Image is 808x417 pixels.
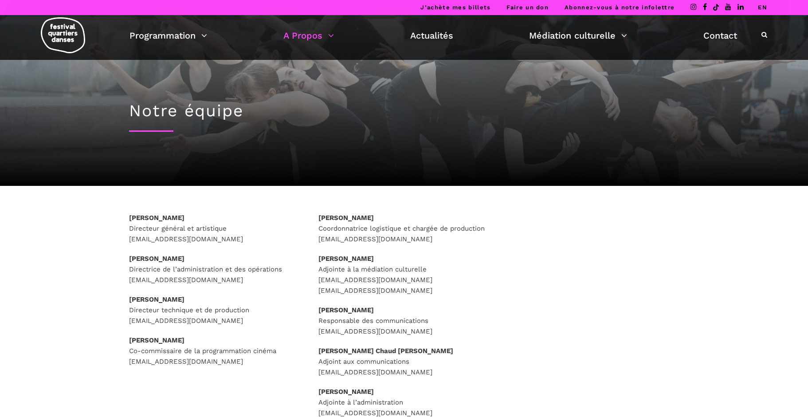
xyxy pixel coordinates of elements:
a: Actualités [410,28,453,43]
a: Médiation culturelle [529,28,627,43]
strong: [PERSON_NAME] [318,388,374,396]
strong: [PERSON_NAME] [129,336,184,344]
strong: [PERSON_NAME] Chaud [PERSON_NAME] [318,347,453,355]
a: EN [758,4,767,11]
strong: [PERSON_NAME] [129,295,184,303]
p: Directeur général et artistique [EMAIL_ADDRESS][DOMAIN_NAME] [129,212,301,244]
strong: [PERSON_NAME] [129,255,184,263]
p: Co-commissaire de la programmation cinéma [EMAIL_ADDRESS][DOMAIN_NAME] [129,335,301,367]
h1: Notre équipe [129,101,679,121]
p: Coordonnatrice logistique et chargée de production [EMAIL_ADDRESS][DOMAIN_NAME] [318,212,490,244]
strong: [PERSON_NAME] [129,214,184,222]
p: Directeur technique et de production [EMAIL_ADDRESS][DOMAIN_NAME] [129,294,301,326]
a: Abonnez-vous à notre infolettre [565,4,675,11]
p: Directrice de l’administration et des opérations [EMAIL_ADDRESS][DOMAIN_NAME] [129,253,301,285]
p: Responsable des communications [EMAIL_ADDRESS][DOMAIN_NAME] [318,305,490,337]
a: J’achète mes billets [420,4,490,11]
a: A Propos [283,28,334,43]
strong: [PERSON_NAME] [318,306,374,314]
a: Faire un don [506,4,549,11]
a: Contact [703,28,737,43]
a: Programmation [129,28,207,43]
p: Adjointe à la médiation culturelle [EMAIL_ADDRESS][DOMAIN_NAME] [EMAIL_ADDRESS][DOMAIN_NAME] [318,253,490,296]
img: logo-fqd-med [41,17,85,53]
strong: [PERSON_NAME] [318,214,374,222]
strong: [PERSON_NAME] [318,255,374,263]
p: Adjoint aux communications [EMAIL_ADDRESS][DOMAIN_NAME] [318,346,490,378]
